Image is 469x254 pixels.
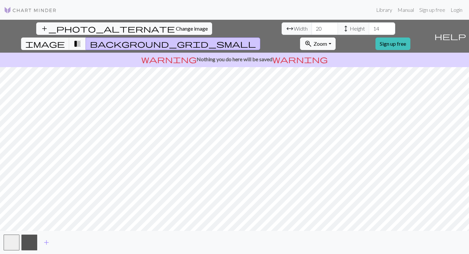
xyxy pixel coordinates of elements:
a: Login [448,3,465,16]
button: Change image [36,22,212,35]
button: Help [431,20,469,53]
span: transition_fade [73,39,81,48]
button: Zoom [300,38,335,50]
a: Sign up free [417,3,448,16]
span: add_photo_alternate [41,24,175,33]
span: add [42,238,50,247]
span: help [434,32,466,41]
span: arrow_range [286,24,294,33]
span: Width [294,25,308,33]
a: Manual [395,3,417,16]
span: image [25,39,65,48]
a: Library [373,3,395,16]
p: Nothing you do here will be saved [3,55,466,63]
a: Sign up free [375,38,410,50]
span: warning [272,55,328,64]
span: warning [141,55,197,64]
span: height [342,24,350,33]
span: Change image [176,25,208,32]
span: Zoom [314,40,327,47]
span: Height [350,25,365,33]
button: Add color [38,236,55,249]
span: zoom_in [304,39,312,48]
img: Logo [4,6,57,14]
span: background_grid_small [90,39,256,48]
